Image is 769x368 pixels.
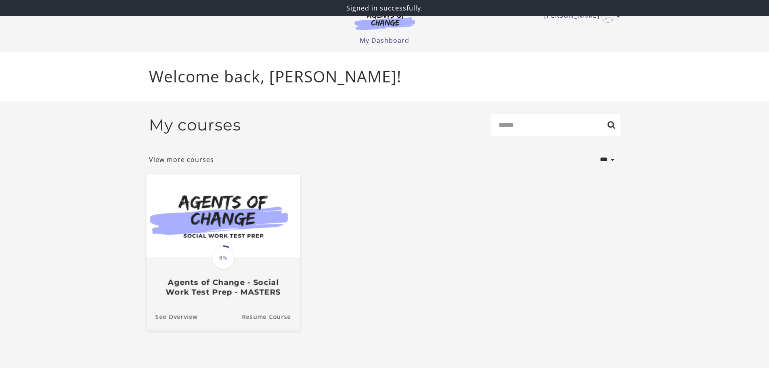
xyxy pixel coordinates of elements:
[3,3,766,13] p: Signed in successfully.
[149,65,620,88] p: Welcome back, [PERSON_NAME]!
[346,11,423,30] img: Agents of Change Logo
[149,155,214,164] a: View more courses
[149,116,241,135] h2: My courses
[544,10,616,23] a: Toggle menu
[155,278,291,297] h3: Agents of Change - Social Work Test Prep - MASTERS
[242,303,300,330] a: Agents of Change - Social Work Test Prep - MASTERS: Resume Course
[212,246,235,269] span: 8%
[360,36,409,45] a: My Dashboard
[146,303,197,330] a: Agents of Change - Social Work Test Prep - MASTERS: See Overview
